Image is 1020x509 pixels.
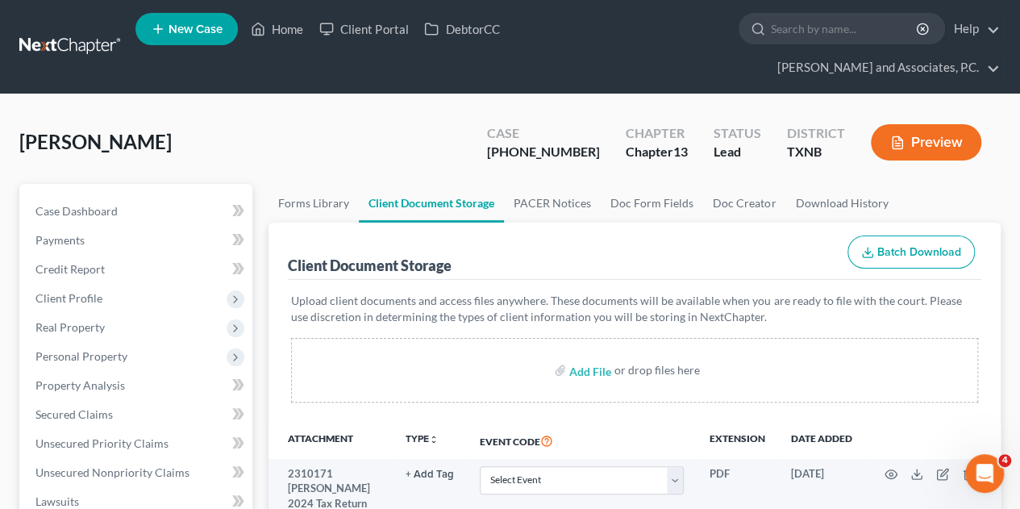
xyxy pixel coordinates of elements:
[35,233,85,247] span: Payments
[614,362,700,378] div: or drop files here
[871,124,981,161] button: Preview
[269,184,359,223] a: Forms Library
[785,184,897,223] a: Download History
[601,184,703,223] a: Doc Form Fields
[416,15,507,44] a: DebtorCC
[406,434,439,444] button: TYPEunfold_more
[714,143,761,161] div: Lead
[429,435,439,444] i: unfold_more
[35,465,189,479] span: Unsecured Nonpriority Claims
[19,130,172,153] span: [PERSON_NAME]
[269,422,393,459] th: Attachment
[703,184,785,223] a: Doc Creator
[311,15,416,44] a: Client Portal
[243,15,311,44] a: Home
[847,236,975,269] button: Batch Download
[406,469,454,480] button: + Add Tag
[787,124,845,143] div: District
[771,14,918,44] input: Search by name...
[169,23,223,35] span: New Case
[406,466,454,482] a: + Add Tag
[626,143,688,161] div: Chapter
[288,256,452,275] div: Client Document Storage
[23,371,252,400] a: Property Analysis
[35,320,105,334] span: Real Property
[23,400,252,429] a: Secured Claims
[487,143,600,161] div: [PHONE_NUMBER]
[697,422,778,459] th: Extension
[23,429,252,458] a: Unsecured Priority Claims
[504,184,601,223] a: PACER Notices
[965,454,1004,493] iframe: Intercom live chat
[35,436,169,450] span: Unsecured Priority Claims
[35,407,113,421] span: Secured Claims
[35,204,118,218] span: Case Dashboard
[998,454,1011,467] span: 4
[35,349,127,363] span: Personal Property
[35,494,79,508] span: Lawsuits
[23,197,252,226] a: Case Dashboard
[467,422,697,459] th: Event Code
[877,245,961,259] span: Batch Download
[359,184,504,223] a: Client Document Storage
[35,262,105,276] span: Credit Report
[35,291,102,305] span: Client Profile
[714,124,761,143] div: Status
[23,226,252,255] a: Payments
[787,143,845,161] div: TXNB
[35,378,125,392] span: Property Analysis
[23,458,252,487] a: Unsecured Nonpriority Claims
[673,144,688,159] span: 13
[626,124,688,143] div: Chapter
[23,255,252,284] a: Credit Report
[487,124,600,143] div: Case
[769,53,1000,82] a: [PERSON_NAME] and Associates, P.C.
[778,422,865,459] th: Date added
[946,15,1000,44] a: Help
[291,293,978,325] p: Upload client documents and access files anywhere. These documents will be available when you are...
